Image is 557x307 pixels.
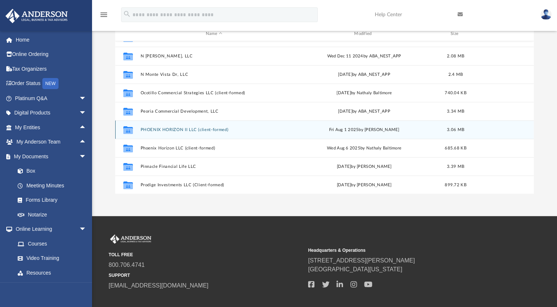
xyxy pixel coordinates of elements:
[5,280,98,295] a: Billingarrow_drop_down
[308,247,503,254] small: Headquarters & Operations
[79,106,94,121] span: arrow_drop_down
[141,164,288,169] button: Pinnacle Financial Life LLC
[3,9,70,23] img: Anderson Advisors Platinum Portal
[447,109,464,113] span: 3.34 MB
[291,182,438,188] div: [DATE] by [PERSON_NAME]
[473,31,525,37] div: id
[5,120,98,135] a: My Entitiesarrow_drop_up
[5,135,94,149] a: My Anderson Teamarrow_drop_up
[119,31,137,37] div: id
[291,163,438,170] div: [DATE] by [PERSON_NAME]
[109,262,145,268] a: 800.706.4741
[10,265,94,280] a: Resources
[5,32,98,47] a: Home
[123,10,131,18] i: search
[447,165,464,169] span: 3.39 MB
[10,251,90,266] a: Video Training
[42,78,59,89] div: NEW
[115,41,534,194] div: grid
[79,135,94,150] span: arrow_drop_up
[290,31,438,37] div: Modified
[5,106,98,120] a: Digital Productsarrow_drop_down
[109,251,303,258] small: TOLL FREE
[10,164,90,179] a: Box
[140,31,288,37] div: Name
[5,76,98,91] a: Order StatusNEW
[79,120,94,135] span: arrow_drop_up
[5,61,98,76] a: Tax Organizers
[445,91,466,95] span: 740.04 KB
[141,127,288,132] button: PHOENIX HORIZON II LLC (client-formed)
[79,91,94,106] span: arrow_drop_down
[308,266,402,272] a: [GEOGRAPHIC_DATA][US_STATE]
[99,10,108,19] i: menu
[10,236,94,251] a: Courses
[448,73,463,77] span: 2.4 MB
[5,47,98,62] a: Online Ordering
[141,146,288,151] button: Phoenix Horizon LLC (client-formed)
[447,128,464,132] span: 3.06 MB
[10,207,94,222] a: Notarize
[141,183,288,187] button: Prodige Investments LLC (Client-formed)
[141,54,288,59] button: N [PERSON_NAME], LLC
[291,90,438,96] div: [DATE] by Nathaly Baltimore
[291,145,438,152] div: Wed Aug 6 2025 by Nathaly Baltimore
[5,91,98,106] a: Platinum Q&Aarrow_drop_down
[109,272,303,279] small: SUPPORT
[447,54,464,58] span: 2.08 MB
[291,71,438,78] div: [DATE] by ABA_NEST_APP
[291,108,438,115] div: [DATE] by ABA_NEST_APP
[308,257,415,264] a: [STREET_ADDRESS][PERSON_NAME]
[10,178,94,193] a: Meeting Minutes
[79,280,94,295] span: arrow_drop_down
[291,127,438,133] div: Fri Aug 1 2025 by [PERSON_NAME]
[109,282,208,289] a: [EMAIL_ADDRESS][DOMAIN_NAME]
[540,9,551,20] img: User Pic
[291,53,438,60] div: Wed Dec 11 2024 by ABA_NEST_APP
[445,183,466,187] span: 899.72 KB
[10,193,90,208] a: Forms Library
[5,149,94,164] a: My Documentsarrow_drop_down
[79,149,94,164] span: arrow_drop_down
[109,234,153,244] img: Anderson Advisors Platinum Portal
[79,222,94,237] span: arrow_drop_down
[141,109,288,114] button: Peoria Commercial Development, LLC
[5,222,94,237] a: Online Learningarrow_drop_down
[141,72,288,77] button: N Monte Vista Dr, LLC
[141,91,288,95] button: Ocotillo Commercial Strategies LLC (client-formed)
[441,31,470,37] div: Size
[445,146,466,150] span: 685.68 KB
[99,14,108,19] a: menu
